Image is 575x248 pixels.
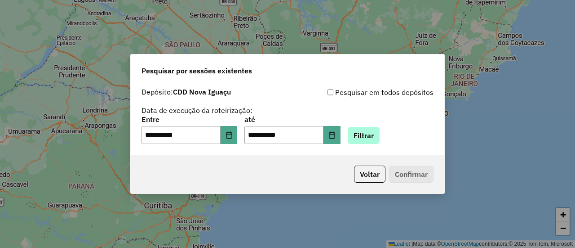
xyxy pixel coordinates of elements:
[142,65,252,76] span: Pesquisar por sessões existentes
[142,114,237,125] label: Entre
[142,105,252,116] label: Data de execução da roteirização:
[142,86,231,97] label: Depósito:
[173,87,231,96] strong: CDD Nova Iguaçu
[221,126,238,144] button: Choose Date
[348,127,380,144] button: Filtrar
[244,114,340,125] label: até
[323,126,341,144] button: Choose Date
[354,166,385,183] button: Voltar
[287,87,433,98] div: Pesquisar em todos depósitos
